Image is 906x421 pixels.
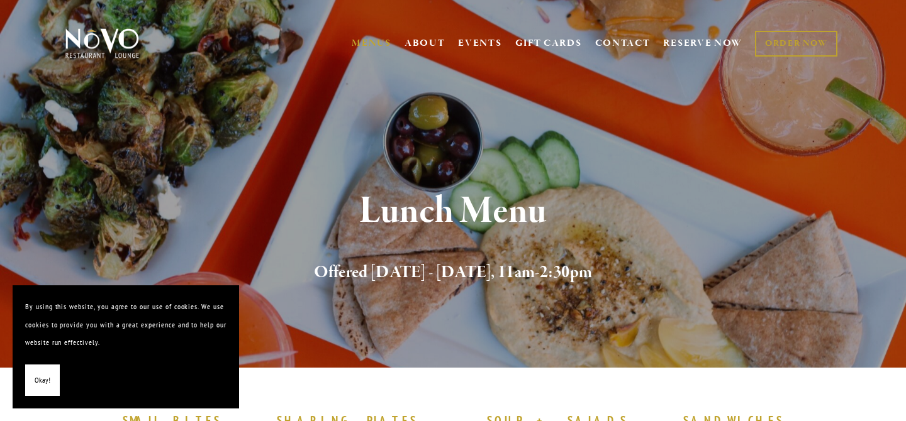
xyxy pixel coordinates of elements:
img: Novo Restaurant &amp; Lounge [63,28,142,59]
p: By using this website, you agree to our use of cookies. We use cookies to provide you with a grea... [25,298,226,352]
a: GIFT CARDS [515,31,582,55]
a: EVENTS [458,37,501,50]
span: Okay! [35,371,50,390]
button: Okay! [25,364,60,396]
a: CONTACT [595,31,651,55]
a: ABOUT [405,37,445,50]
h2: Offered [DATE] - [DATE], 11am-2:30pm [86,260,820,286]
a: RESERVE NOW [663,31,742,55]
a: ORDER NOW [755,31,837,57]
h1: Lunch Menu [86,191,820,232]
a: MENUS [352,37,391,50]
section: Cookie banner [13,285,239,408]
